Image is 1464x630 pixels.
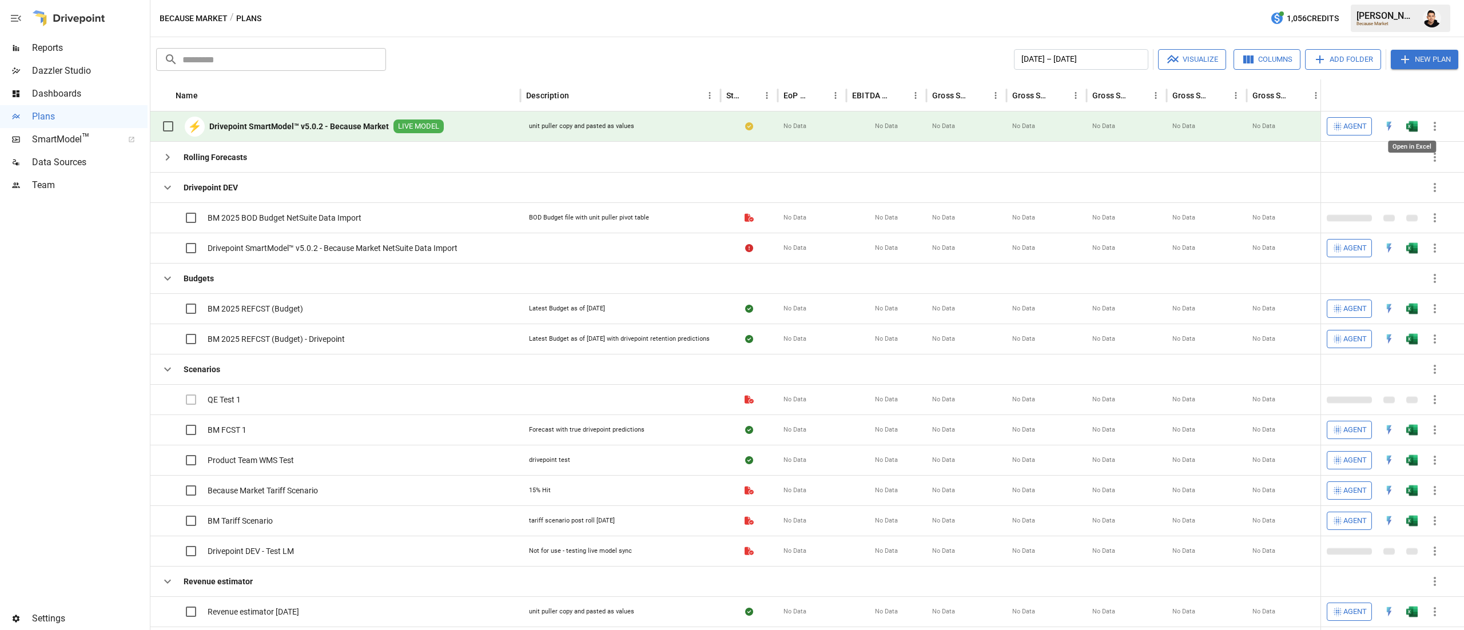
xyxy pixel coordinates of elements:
span: SmartModel [32,133,116,146]
div: File is not a valid Drivepoint model [745,212,754,224]
button: Because Market [160,11,228,26]
span: No Data [1012,547,1035,556]
span: No Data [783,486,806,495]
div: Sync complete [745,424,753,436]
div: File is not a valid Drivepoint model [745,515,754,527]
span: No Data [932,516,955,525]
img: quick-edit-flash.b8aec18c.svg [1383,333,1395,345]
div: Sync complete [745,333,753,345]
span: No Data [1172,213,1195,222]
span: No Data [783,334,806,344]
span: No Data [932,122,955,131]
b: Scenarios [184,364,220,375]
span: No Data [783,122,806,131]
span: No Data [1172,516,1195,525]
button: Sort [570,87,586,103]
button: Sort [1292,87,1308,103]
button: Agent [1327,330,1372,348]
span: No Data [1252,486,1275,495]
button: New Plan [1391,50,1458,69]
span: No Data [1012,122,1035,131]
button: Gross Sales: DTC Online column menu [1068,87,1084,103]
button: Sort [972,87,988,103]
div: Open in Quick Edit [1383,121,1395,132]
span: Settings [32,612,148,625]
button: Sort [892,87,908,103]
span: No Data [1252,547,1275,556]
span: No Data [1092,486,1115,495]
span: Plans [32,110,148,123]
span: No Data [875,425,898,434]
div: Open in Excel [1406,424,1418,436]
span: No Data [1012,607,1035,616]
span: No Data [783,213,806,222]
span: No Data [1092,213,1115,222]
img: g5qfjXmAAAAABJRU5ErkJggg== [1406,454,1418,466]
button: [DATE] – [DATE] [1014,49,1148,70]
span: No Data [783,547,806,556]
span: Agent [1343,242,1367,255]
span: No Data [1172,304,1195,313]
span: Agent [1343,424,1367,437]
span: No Data [1012,213,1035,222]
span: Agent [1343,333,1367,346]
img: quick-edit-flash.b8aec18c.svg [1383,485,1395,496]
button: Sort [1430,87,1446,103]
span: QE Test 1 [208,394,241,405]
img: quick-edit-flash.b8aec18c.svg [1383,606,1395,617]
span: No Data [932,607,955,616]
span: No Data [932,213,955,222]
span: Agent [1343,302,1367,316]
span: No Data [1172,122,1195,131]
img: quick-edit-flash.b8aec18c.svg [1383,515,1395,527]
button: Visualize [1158,49,1226,70]
span: No Data [1012,456,1035,465]
button: Sort [811,87,828,103]
span: Agent [1343,120,1367,133]
button: EBITDA Margin column menu [908,87,924,103]
div: 15% Hit [529,486,551,495]
img: g5qfjXmAAAAABJRU5ErkJggg== [1406,485,1418,496]
span: No Data [932,547,955,556]
span: No Data [1092,607,1115,616]
button: Agent [1327,481,1372,500]
span: No Data [783,395,806,404]
span: No Data [1172,244,1195,253]
span: Revenue estimator [DATE] [208,606,299,617]
img: g5qfjXmAAAAABJRU5ErkJggg== [1406,333,1418,345]
span: BM 2025 REFCST (Budget) [208,303,303,314]
span: No Data [783,425,806,434]
img: Francisco Sanchez [1423,9,1441,27]
button: Francisco Sanchez [1416,2,1448,34]
img: g5qfjXmAAAAABJRU5ErkJggg== [1406,606,1418,617]
b: Budgets [184,273,214,284]
div: Open in Excel [1406,303,1418,314]
span: No Data [932,425,955,434]
span: No Data [1092,516,1115,525]
div: Forecast with true drivepoint predictions [529,425,645,434]
span: No Data [932,334,955,344]
div: Gross Sales [932,91,970,100]
span: No Data [1252,304,1275,313]
div: Open in Excel [1406,485,1418,496]
span: No Data [932,395,955,404]
div: / [230,11,234,26]
div: Not for use - testing live model sync [529,547,632,556]
button: Agent [1327,117,1372,135]
span: No Data [875,213,898,222]
div: EBITDA Margin [852,91,890,100]
div: Gross Sales: Marketplace [1092,91,1131,100]
span: No Data [1092,425,1115,434]
b: Revenue estimator [184,576,253,587]
span: No Data [932,456,955,465]
button: Status column menu [759,87,775,103]
div: File is not a valid Drivepoint model [745,394,754,405]
span: No Data [1012,516,1035,525]
span: BM FCST 1 [208,424,246,436]
div: Your plan has changes in Excel that are not reflected in the Drivepoint Data Warehouse, select "S... [745,121,753,132]
div: Latest Budget as of [DATE] with drivepoint retention predictions [529,334,710,344]
div: Open in Excel [1406,121,1418,132]
div: unit puller copy and pasted as values [529,607,634,616]
span: No Data [1012,486,1035,495]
